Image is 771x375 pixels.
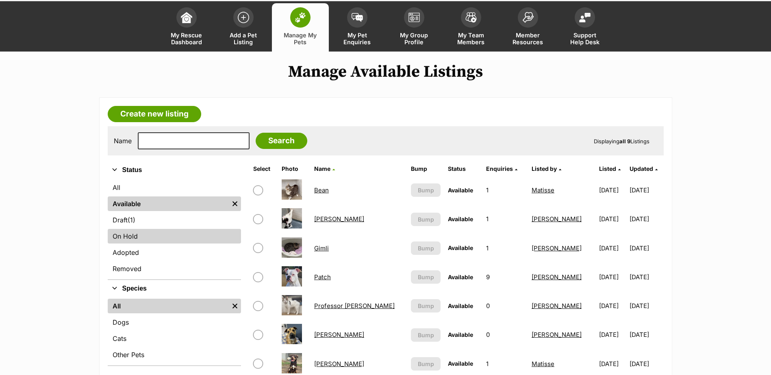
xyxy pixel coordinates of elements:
[630,234,662,262] td: [DATE]
[108,179,241,279] div: Status
[272,3,329,52] a: Manage My Pets
[445,162,482,175] th: Status
[448,274,473,280] span: Available
[352,13,363,22] img: pet-enquiries-icon-7e3ad2cf08bfb03b45e93fb7055b45f3efa6380592205ae92323e6603595dc1f.svg
[630,292,662,320] td: [DATE]
[483,205,528,233] td: 1
[596,263,629,291] td: [DATE]
[448,244,473,251] span: Available
[238,12,249,23] img: add-pet-listing-icon-0afa8454b4691262ce3f59096e99ab1cd57d4a30225e0717b998d2c9b9846f56.svg
[314,215,364,223] a: [PERSON_NAME]
[108,331,241,346] a: Cats
[411,213,441,226] button: Bump
[314,273,331,281] a: Patch
[108,283,241,294] button: Species
[596,205,629,233] td: [DATE]
[510,32,546,45] span: Member Resources
[500,3,556,52] a: Member Resources
[630,205,662,233] td: [DATE]
[278,162,310,175] th: Photo
[596,176,629,204] td: [DATE]
[596,292,629,320] td: [DATE]
[418,360,434,368] span: Bump
[411,183,441,197] button: Bump
[181,12,192,23] img: dashboard-icon-eb2f2d2d3e046f16d808141f083e7271f6b2e854fb5c12c21221c1fb7104beca.svg
[532,165,557,172] span: Listed by
[453,32,489,45] span: My Team Members
[108,229,241,244] a: On Hold
[215,3,272,52] a: Add a Pet Listing
[108,106,201,122] a: Create new listing
[532,186,554,194] a: Matisse
[532,165,561,172] a: Listed by
[108,165,241,175] button: Status
[108,261,241,276] a: Removed
[314,165,335,172] a: Name
[229,299,241,313] a: Remove filter
[108,299,229,313] a: All
[630,165,653,172] span: Updated
[386,3,443,52] a: My Group Profile
[483,321,528,349] td: 0
[411,328,441,342] button: Bump
[108,180,241,195] a: All
[619,138,630,144] strong: all 9
[108,213,241,227] a: Draft
[532,215,582,223] a: [PERSON_NAME]
[630,165,658,172] a: Updated
[314,244,329,252] a: Gimli
[483,234,528,262] td: 1
[532,302,582,310] a: [PERSON_NAME]
[314,331,364,338] a: [PERSON_NAME]
[108,315,241,330] a: Dogs
[448,331,473,338] span: Available
[418,331,434,339] span: Bump
[314,165,330,172] span: Name
[448,216,473,222] span: Available
[418,273,434,281] span: Bump
[483,176,528,204] td: 1
[411,357,441,371] button: Bump
[108,297,241,365] div: Species
[599,165,621,172] a: Listed
[229,196,241,211] a: Remove filter
[411,241,441,255] button: Bump
[225,32,262,45] span: Add a Pet Listing
[168,32,205,45] span: My Rescue Dashboard
[532,331,582,338] a: [PERSON_NAME]
[483,292,528,320] td: 0
[630,263,662,291] td: [DATE]
[108,196,229,211] a: Available
[448,302,473,309] span: Available
[532,360,554,368] a: Matisse
[418,186,434,194] span: Bump
[396,32,432,45] span: My Group Profile
[532,273,582,281] a: [PERSON_NAME]
[418,302,434,310] span: Bump
[579,13,591,22] img: help-desk-icon-fdf02630f3aa405de69fd3d07c3f3aa587a6932b1a1747fa1d2bba05be0121f9.svg
[314,360,364,368] a: [PERSON_NAME]
[486,165,513,172] span: translation missing: en.admin.listings.index.attributes.enquiries
[411,270,441,284] button: Bump
[329,3,386,52] a: My Pet Enquiries
[630,321,662,349] td: [DATE]
[314,302,395,310] a: Professor [PERSON_NAME]
[114,137,132,144] label: Name
[599,165,616,172] span: Listed
[418,244,434,252] span: Bump
[465,12,477,23] img: team-members-icon-5396bd8760b3fe7c0b43da4ab00e1e3bb1a5d9ba89233759b79545d2d3fc5d0d.svg
[532,244,582,252] a: [PERSON_NAME]
[443,3,500,52] a: My Team Members
[483,263,528,291] td: 9
[448,360,473,367] span: Available
[282,32,319,45] span: Manage My Pets
[418,215,434,224] span: Bump
[522,12,534,23] img: member-resources-icon-8e73f808a243e03378d46382f2149f9095a855e16c252ad45f914b54edf8863c.svg
[295,12,306,23] img: manage-my-pets-icon-02211641906a0b7f246fdf0571729dbe1e7629f14944591b6c1af311fb30b64b.svg
[128,215,135,225] span: (1)
[556,3,613,52] a: Support Help Desk
[158,3,215,52] a: My Rescue Dashboard
[448,187,473,194] span: Available
[630,176,662,204] td: [DATE]
[486,165,517,172] a: Enquiries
